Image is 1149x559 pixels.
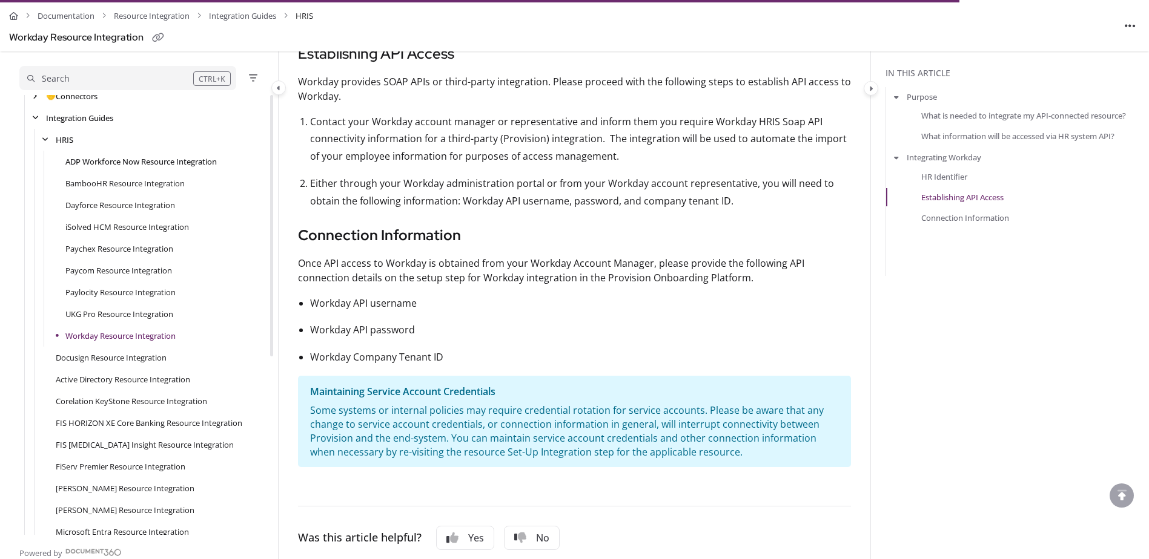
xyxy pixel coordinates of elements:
div: CTRL+K [193,71,231,86]
span: 🤝 [46,91,56,102]
p: Either through your Workday administration portal or from your Workday account representative, yo... [310,175,851,210]
div: arrow [29,113,41,124]
h3: Establishing API Access [298,43,851,65]
button: Filter [246,71,260,85]
div: arrow [39,134,51,146]
a: Documentation [38,7,94,25]
a: Docusign Resource Integration [56,351,167,364]
a: Dayforce Resource Integration [65,199,175,211]
div: In this article [886,67,1144,80]
a: FIS IBS Insight Resource Integration [56,439,234,451]
span: HRIS [296,7,313,25]
button: arrow [891,151,902,164]
div: Maintaining Service Account Credentials [310,383,839,404]
button: Yes [436,526,494,550]
div: Search [42,72,70,85]
div: Workday Resource Integration [9,29,144,47]
button: arrow [891,90,902,103]
p: Once API access to Workday is obtained from your Workday Account Manager, please provide the foll... [298,256,851,285]
a: iSolved HCM Resource Integration [65,221,189,233]
a: Integration Guides [209,7,276,25]
a: Paycom Resource Integration [65,264,172,276]
a: Microsoft Entra Resource Integration [56,526,189,538]
a: Powered by Document360 - opens in a new tab [19,544,122,559]
a: Home [9,7,18,25]
a: ADP Workforce Now Resource Integration [65,155,217,168]
p: Workday API username [310,295,851,312]
a: Jack Henry SilverLake Resource Integration [56,482,194,494]
div: scroll to top [1110,483,1134,508]
a: Workday Resource Integration [65,330,176,342]
p: Workday provides SOAP APIs or third-party integration. Please proceed with the following steps to... [298,74,851,103]
button: Category toggle [864,81,878,96]
button: Search [19,66,236,90]
a: Purpose [907,91,937,103]
button: Article more options [1121,16,1140,35]
a: Active Directory Resource Integration [56,373,190,385]
img: Document360 [65,549,122,556]
a: Integration Guides [46,112,113,124]
button: Category toggle [271,80,286,95]
a: Resource Integration [114,7,190,25]
a: Corelation KeyStone Resource Integration [56,395,207,407]
span: Powered by [19,547,62,559]
button: Copy link of [148,28,168,48]
a: HRIS [56,134,73,146]
a: What is needed to integrate my API-connected resource? [921,110,1126,122]
a: Paychex Resource Integration [65,243,173,255]
a: Connectors [46,90,98,102]
a: Establishing API Access [921,191,1004,203]
a: Connection Information [921,212,1009,224]
strong: Connection Information [298,226,461,244]
a: Paylocity Resource Integration [65,286,176,298]
a: Jack Henry Symitar Resource Integration [56,504,194,516]
a: HR Identifier [921,170,967,182]
a: BambooHR Resource Integration [65,177,185,189]
div: Some systems or internal policies may require credential rotation for service accounts. Please be... [310,404,839,460]
div: Was this article helpful? [298,529,422,546]
a: FIS HORIZON XE Core Banking Resource Integration [56,417,242,429]
button: No [504,526,560,550]
div: arrow [29,91,41,102]
p: Workday API password [310,321,851,339]
a: Integrating Workday [907,151,981,163]
a: What information will be accessed via HR system API? [921,130,1114,142]
a: UKG Pro Resource Integration [65,308,173,320]
p: Contact your Workday account manager or representative and inform them you require Workday HRIS S... [310,113,851,165]
p: Workday Company Tenant ID [310,348,851,366]
a: FiServ Premier Resource Integration [56,460,185,472]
